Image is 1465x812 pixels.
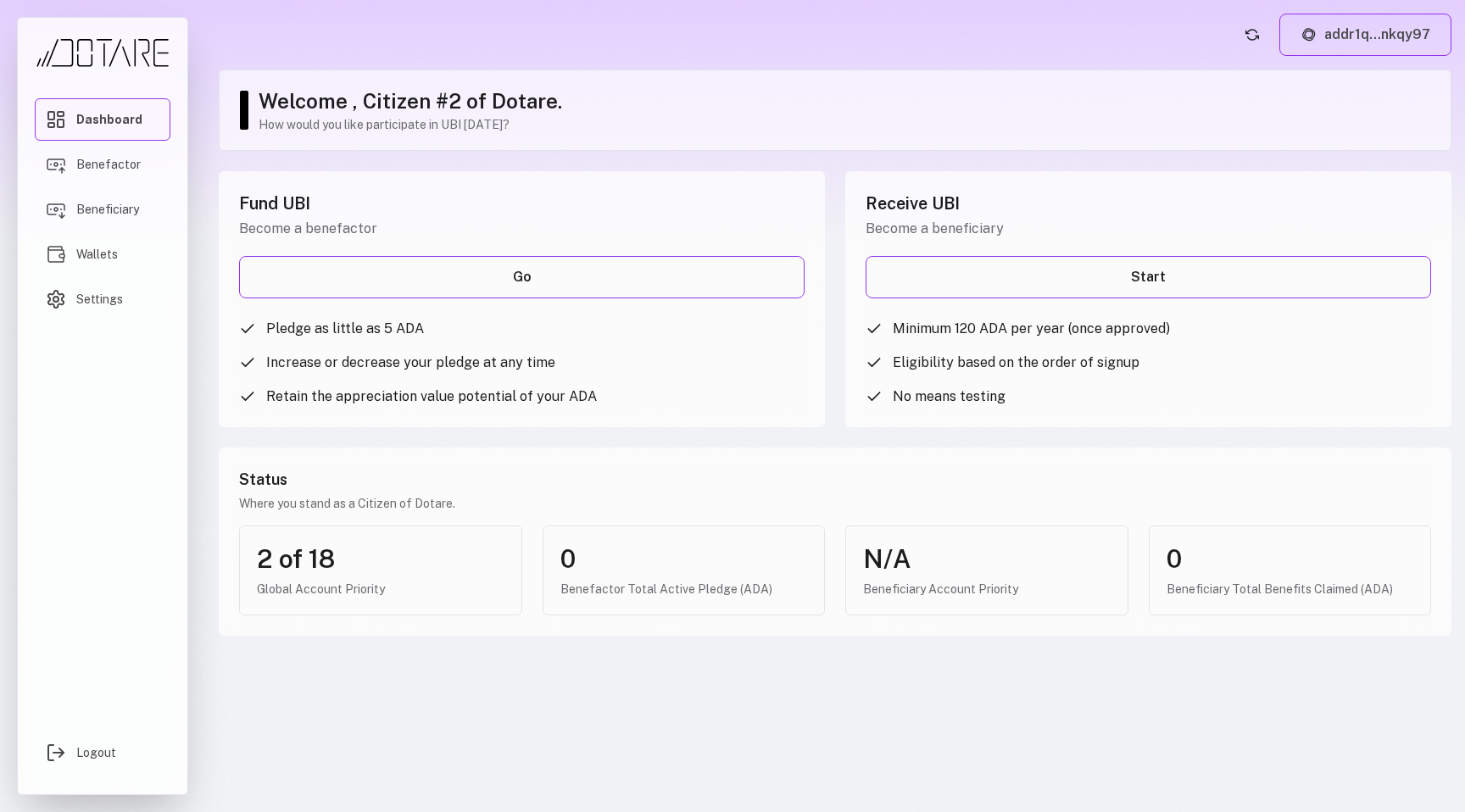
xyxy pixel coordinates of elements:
[866,219,1431,239] p: Become a beneficiary
[1279,14,1451,56] button: addr1q...nkqy97
[866,192,1431,215] h2: Receive UBI
[266,353,555,373] span: Increase or decrease your pledge at any time
[35,38,170,68] img: Dotare Logo
[46,244,66,264] img: Wallets
[266,387,597,407] span: Retain the appreciation value potential of your ADA
[76,156,141,173] span: Benefactor
[257,543,504,574] div: 2 of 18
[863,543,1111,574] div: N/A
[76,246,118,263] span: Wallets
[257,581,504,598] div: Global Account Priority
[1239,21,1266,48] button: Refresh account status
[239,256,805,298] a: Go
[1167,581,1414,598] div: Beneficiary Total Benefits Claimed (ADA)
[863,581,1111,598] div: Beneficiary Account Priority
[239,219,805,239] p: Become a benefactor
[259,87,1434,114] h1: Welcome , Citizen #2 of Dotare.
[893,319,1170,339] span: Minimum 120 ADA per year (once approved)
[266,319,424,339] span: Pledge as little as 5 ADA
[239,468,1431,492] h3: Status
[239,192,805,215] h2: Fund UBI
[866,256,1431,298] a: Start
[893,353,1139,373] span: Eligibility based on the order of signup
[46,199,66,220] img: Beneficiary
[46,154,66,175] img: Benefactor
[560,543,808,574] div: 0
[76,111,142,128] span: Dashboard
[560,581,808,598] div: Benefactor Total Active Pledge (ADA)
[259,116,1434,133] p: How would you like participate in UBI [DATE]?
[893,387,1005,407] span: No means testing
[76,291,123,308] span: Settings
[1301,26,1317,43] img: Lace logo
[1167,543,1414,574] div: 0
[76,744,116,761] span: Logout
[239,495,1431,512] p: Where you stand as a Citizen of Dotare.
[76,201,139,218] span: Beneficiary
